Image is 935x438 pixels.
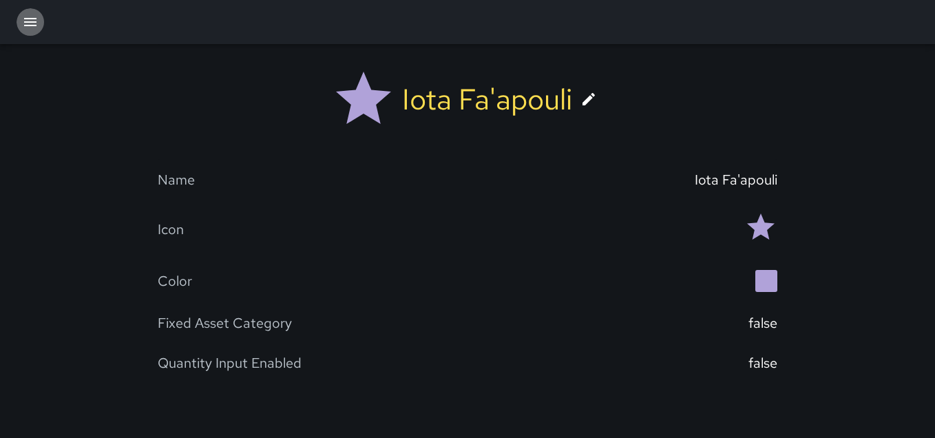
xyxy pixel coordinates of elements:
[748,314,777,332] div: false
[158,354,302,372] div: Quantity Input Enabled
[158,171,195,189] div: Name
[158,272,192,290] div: Color
[748,354,777,372] div: false
[695,171,777,189] div: Iota Fa'apouli
[158,314,292,332] div: Fixed Asset Category
[402,80,572,118] div: Iota Fa'apouli
[158,220,184,238] div: Icon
